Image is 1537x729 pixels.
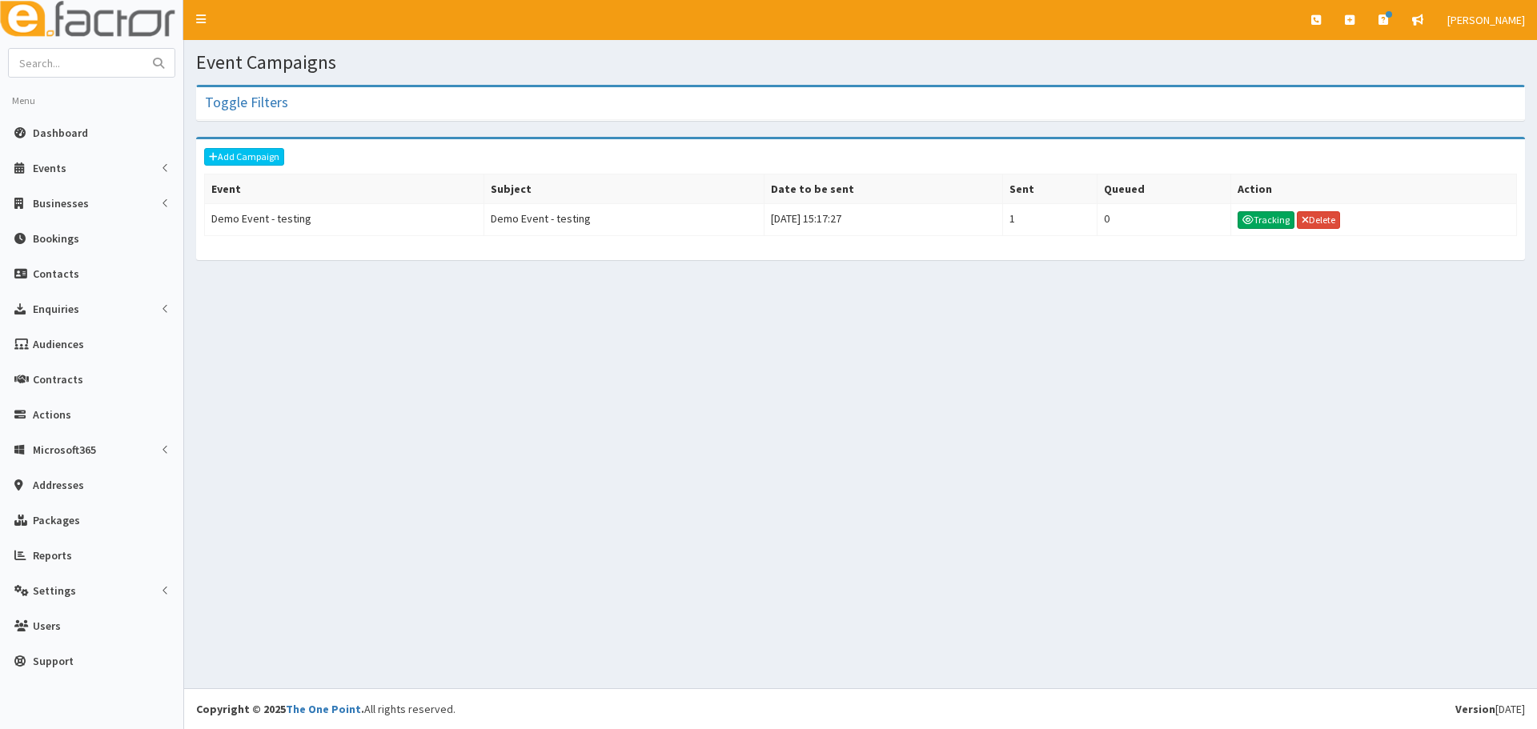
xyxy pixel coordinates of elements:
span: Businesses [33,196,89,210]
a: Add Campaign [204,148,284,166]
th: Subject [484,174,764,203]
span: Reports [33,548,72,563]
a: Delete [1297,211,1340,229]
a: The One Point [286,702,361,716]
span: Events [33,161,66,175]
th: Event [205,174,484,203]
th: Queued [1097,174,1230,203]
span: Actions [33,407,71,422]
td: 0 [1097,203,1230,235]
a: Toggle Filters [205,93,288,111]
span: Bookings [33,231,79,246]
span: Support [33,654,74,668]
a: Tracking [1238,211,1294,229]
span: Addresses [33,478,84,492]
input: Search... [9,49,143,77]
td: Demo Event - testing [484,203,764,235]
span: Contracts [33,372,83,387]
strong: Copyright © 2025 . [196,702,364,716]
span: [PERSON_NAME] [1447,13,1525,27]
h1: Event Campaigns [196,52,1525,73]
span: Contacts [33,266,79,281]
td: [DATE] 15:17:27 [764,203,1002,235]
footer: All rights reserved. [184,688,1537,729]
span: Enquiries [33,302,79,316]
td: 1 [1002,203,1097,235]
span: Audiences [33,337,84,351]
b: Version [1455,702,1495,716]
td: Demo Event - testing [205,203,484,235]
th: Sent [1002,174,1097,203]
th: Date to be sent [764,174,1002,203]
th: Action [1231,174,1517,203]
span: Users [33,619,61,633]
span: Settings [33,583,76,598]
span: Microsoft365 [33,443,96,457]
div: [DATE] [1455,701,1525,717]
span: Dashboard [33,126,88,140]
span: Packages [33,513,80,527]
